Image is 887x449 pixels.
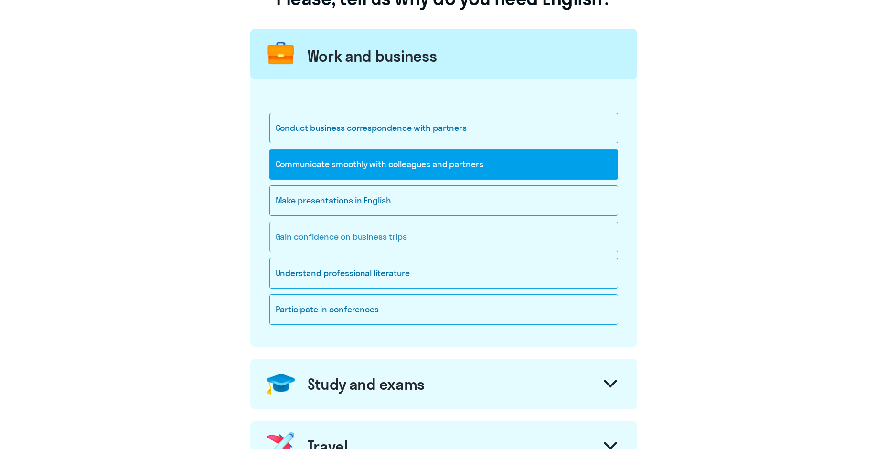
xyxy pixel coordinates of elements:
div: Communicate smoothly with colleagues and partners [269,149,618,180]
div: Understand professional literature [269,258,618,289]
div: Make presentations in English [269,185,618,216]
div: Work and business [308,46,437,65]
div: Gain confidence on business trips [269,222,618,252]
img: briefcase.png [263,36,299,72]
div: Study and exams [308,374,425,394]
div: Participate in conferences [269,294,618,325]
div: Conduct business correspondence with partners [269,113,618,143]
img: confederate-hat.png [263,366,299,402]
